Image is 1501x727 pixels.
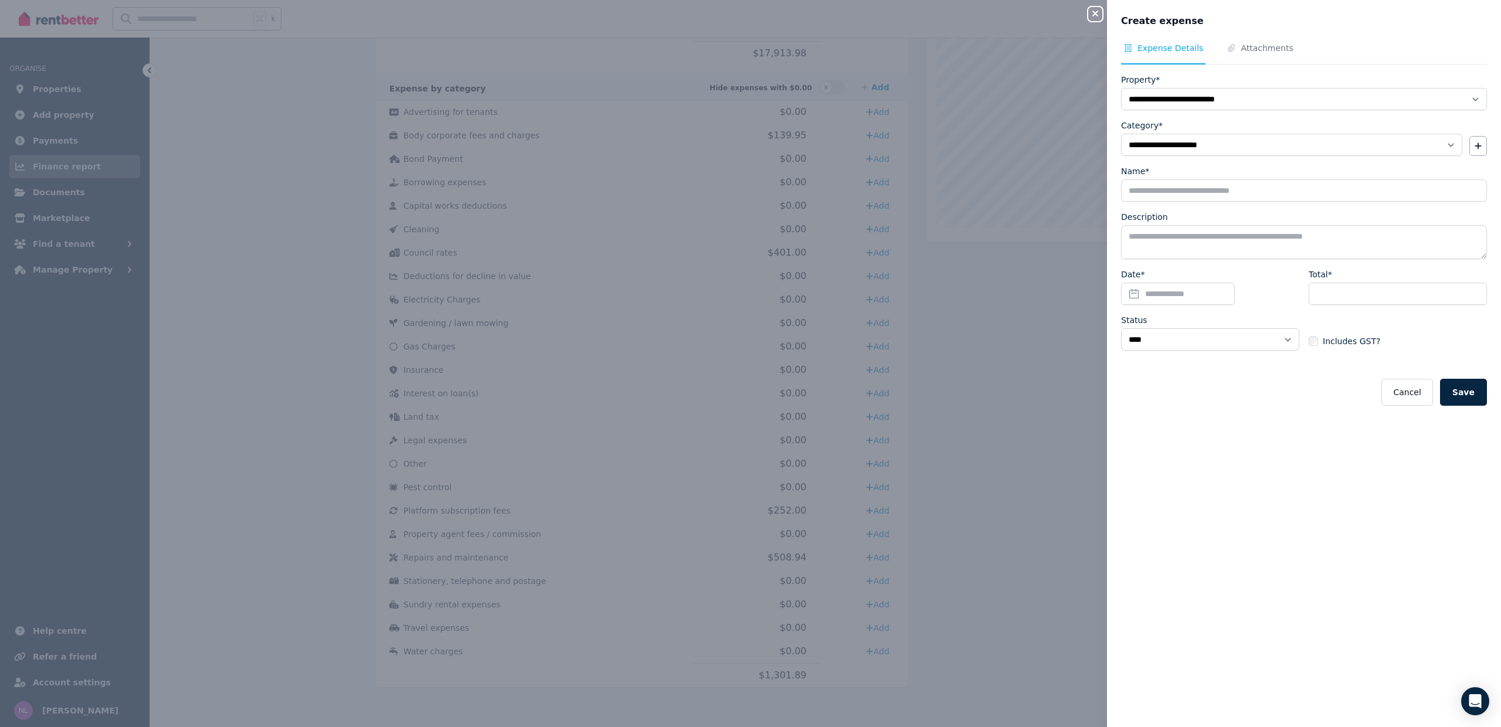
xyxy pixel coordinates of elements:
input: Includes GST? [1309,337,1318,346]
span: Create expense [1121,14,1204,28]
span: Includes GST? [1323,335,1380,347]
span: Attachments [1241,42,1293,54]
button: Cancel [1381,379,1432,406]
label: Category* [1121,120,1163,131]
nav: Tabs [1121,42,1487,64]
button: Save [1440,379,1487,406]
label: Description [1121,211,1168,223]
label: Date* [1121,269,1145,280]
label: Property* [1121,74,1160,86]
label: Name* [1121,165,1149,177]
label: Status [1121,314,1147,326]
div: Open Intercom Messenger [1461,687,1489,715]
label: Total* [1309,269,1332,280]
span: Expense Details [1137,42,1203,54]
